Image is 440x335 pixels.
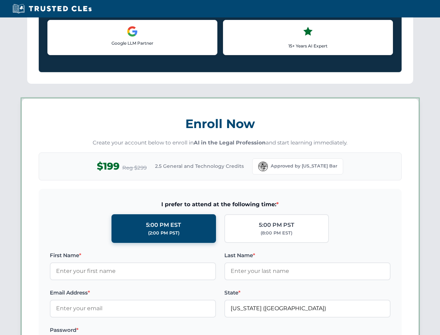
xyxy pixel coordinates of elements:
img: Google [127,26,138,37]
label: State [224,289,391,297]
input: Florida (FL) [224,300,391,317]
img: Florida Bar [258,162,268,171]
input: Enter your last name [224,262,391,280]
label: Last Name [224,251,391,260]
label: First Name [50,251,216,260]
strong: AI in the Legal Profession [194,139,266,146]
label: Password [50,326,216,334]
span: $199 [97,158,119,174]
span: 2.5 General and Technology Credits [155,162,244,170]
div: (8:00 PM EST) [261,230,292,237]
div: 5:00 PM EST [146,221,181,230]
input: Enter your first name [50,262,216,280]
span: I prefer to attend at the following time: [50,200,391,209]
h3: Enroll Now [39,113,402,135]
div: (2:00 PM PST) [148,230,179,237]
p: Create your account below to enroll in and start learning immediately. [39,139,402,147]
span: Approved by [US_STATE] Bar [271,163,337,170]
img: Trusted CLEs [10,3,94,14]
input: Enter your email [50,300,216,317]
p: 15+ Years AI Expert [229,43,387,49]
p: Google LLM Partner [53,40,211,46]
label: Email Address [50,289,216,297]
div: 5:00 PM PST [259,221,294,230]
span: Reg $299 [122,164,147,172]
